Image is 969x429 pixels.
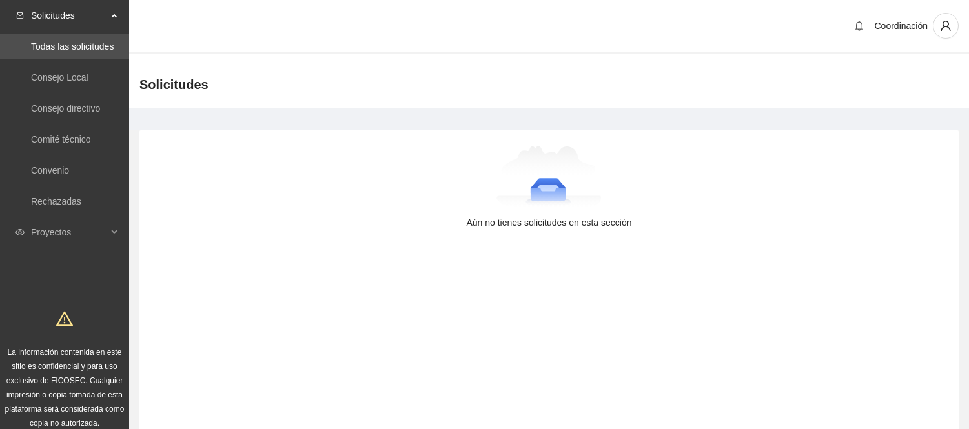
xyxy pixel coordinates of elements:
a: Todas las solicitudes [31,41,114,52]
span: inbox [15,11,25,20]
span: bell [850,21,869,31]
button: bell [849,15,870,36]
a: Comité técnico [31,134,91,145]
span: user [933,20,958,32]
span: Solicitudes [31,3,107,28]
span: Coordinación [875,21,928,31]
span: eye [15,228,25,237]
div: Aún no tienes solicitudes en esta sección [160,215,938,230]
a: Consejo Local [31,72,88,83]
img: Aún no tienes solicitudes en esta sección [496,146,602,210]
span: La información contenida en este sitio es confidencial y para uso exclusivo de FICOSEC. Cualquier... [5,348,125,428]
span: Solicitudes [139,74,209,95]
a: Rechazadas [31,196,81,206]
span: Proyectos [31,219,107,245]
a: Convenio [31,165,69,175]
span: warning [56,310,73,327]
button: user [933,13,959,39]
a: Consejo directivo [31,103,100,114]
